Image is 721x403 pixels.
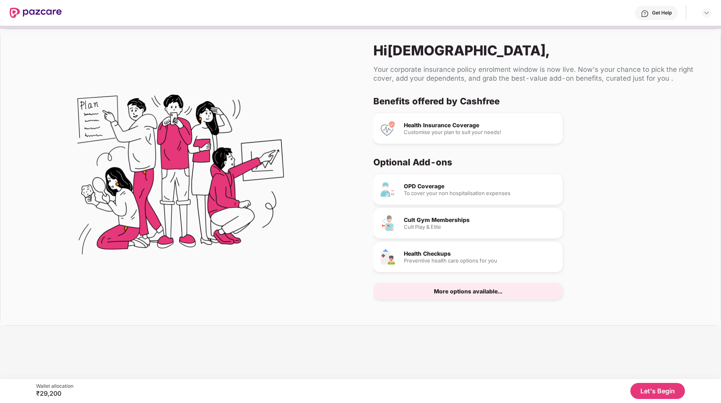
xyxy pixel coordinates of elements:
div: To cover your non hospitalisation expenses [404,191,556,196]
div: More options available... [434,289,502,294]
div: Cult Gym Memberships [404,217,556,223]
img: Cult Gym Memberships [380,215,396,231]
img: svg+xml;base64,PHN2ZyBpZD0iRHJvcGRvd24tMzJ4MzIiIHhtbG5zPSJodHRwOi8vd3d3LnczLm9yZy8yMDAwL3N2ZyIgd2... [703,10,710,16]
div: Benefits offered by Cashfree [373,96,701,107]
img: OPD Coverage [380,181,396,197]
div: Get Help [652,10,672,16]
div: Customise your plan to suit your needs! [404,130,556,135]
div: Wallet allocation [36,383,73,389]
div: Health Insurance Coverage [404,122,556,128]
img: svg+xml;base64,PHN2ZyBpZD0iSGVscC0zMngzMiIgeG1sbnM9Imh0dHA6Ly93d3cudzMub3JnLzIwMDAvc3ZnIiB3aWR0aD... [641,10,649,18]
div: ₹29,200 [36,389,73,397]
div: Optional Add-ons [373,157,701,168]
div: Your corporate insurance policy enrolment window is now live. Now's your chance to pick the right... [373,65,708,83]
div: OPD Coverage [404,183,556,189]
button: Let's Begin [630,383,685,399]
div: Preventive health care options for you [404,258,556,263]
div: Hi [DEMOGRAPHIC_DATA] , [373,42,708,59]
div: Cult Play & Elite [404,224,556,230]
img: Flex Benefits Illustration [77,74,284,281]
img: Health Insurance Coverage [380,120,396,136]
div: Health Checkups [404,251,556,256]
img: Health Checkups [380,249,396,265]
img: New Pazcare Logo [10,8,62,18]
